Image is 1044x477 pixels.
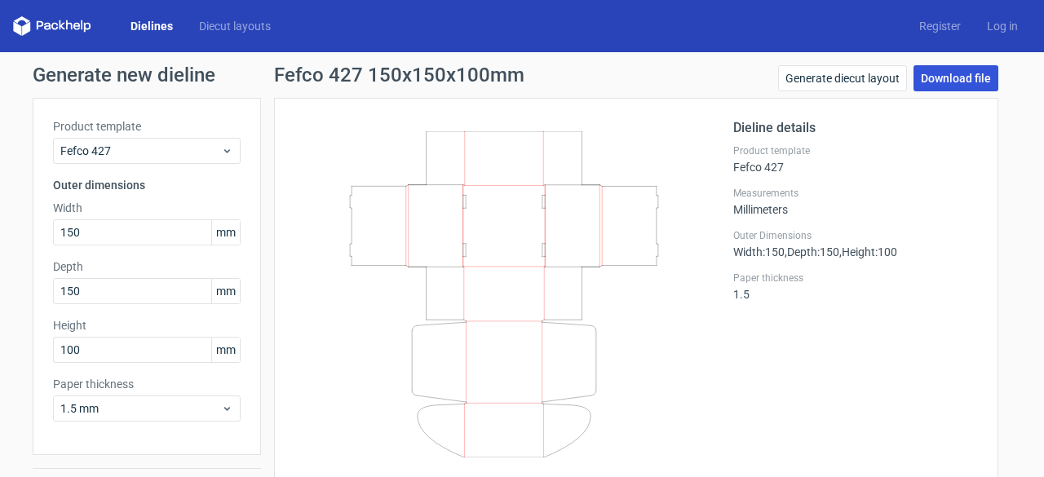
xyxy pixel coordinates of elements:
[733,144,978,157] label: Product template
[60,143,221,159] span: Fefco 427
[778,65,907,91] a: Generate diecut layout
[53,118,241,135] label: Product template
[733,118,978,138] h2: Dieline details
[785,245,839,258] span: , Depth : 150
[117,18,186,34] a: Dielines
[733,144,978,174] div: Fefco 427
[53,376,241,392] label: Paper thickness
[733,229,978,242] label: Outer Dimensions
[33,65,1011,85] h1: Generate new dieline
[974,18,1031,34] a: Log in
[906,18,974,34] a: Register
[211,338,240,362] span: mm
[211,279,240,303] span: mm
[274,65,524,85] h1: Fefco 427 150x150x100mm
[733,187,978,200] label: Measurements
[733,272,978,301] div: 1.5
[211,220,240,245] span: mm
[733,187,978,216] div: Millimeters
[53,258,241,275] label: Depth
[53,177,241,193] h3: Outer dimensions
[733,272,978,285] label: Paper thickness
[913,65,998,91] a: Download file
[53,200,241,216] label: Width
[839,245,897,258] span: , Height : 100
[186,18,284,34] a: Diecut layouts
[53,317,241,333] label: Height
[60,400,221,417] span: 1.5 mm
[733,245,785,258] span: Width : 150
